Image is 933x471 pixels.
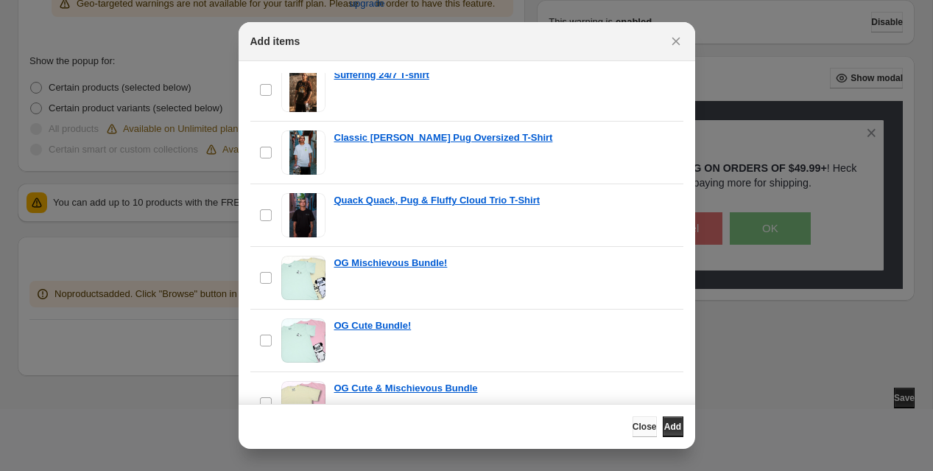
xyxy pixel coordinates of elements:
span: Add [664,421,681,433]
a: Classic [PERSON_NAME] Pug Oversized T-Shirt [334,130,553,145]
a: OG Cute Bundle! [334,318,412,333]
button: Close [666,31,686,52]
a: Quack Quack, Pug & Fluffy Cloud Trio T-Shirt [334,193,541,208]
img: OG Mischievous Bundle! [281,256,325,300]
button: Close [633,416,657,437]
a: Suffering 24/7 T-shirt [334,68,429,83]
a: OG Cute & Mischievous Bundle [334,381,478,396]
a: OG Mischievous Bundle! [334,256,448,271]
img: OG Cute & Mischievous Bundle [281,381,325,425]
span: Close [633,421,657,433]
img: OG Cute Bundle! [281,318,325,363]
button: Add [663,416,683,437]
h2: Add items [250,34,300,49]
